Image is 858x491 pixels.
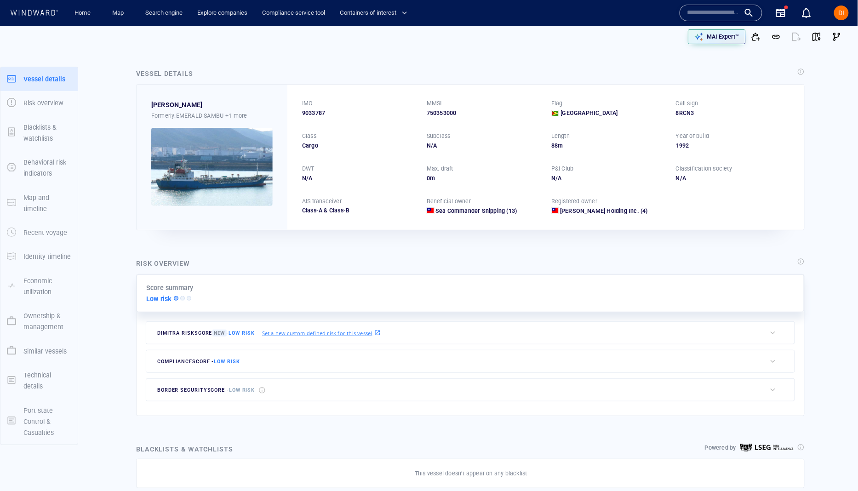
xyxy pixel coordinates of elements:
[322,207,349,214] span: Class-B
[302,174,416,183] div: N/A
[68,5,97,21] button: Home
[258,5,329,21] a: Compliance service tool
[302,207,322,214] span: Class-A
[560,207,639,214] span: Collins Holding Inc.
[136,258,190,269] div: Risk overview
[0,269,78,304] button: Economic utilization
[23,97,63,108] p: Risk overview
[151,128,273,206] img: 5905d6e53b802b551f14e5a5_0
[23,122,71,144] p: Blacklists & watchlists
[225,111,247,120] p: +1 more
[832,4,851,22] button: DI
[0,67,78,91] button: Vessel details
[23,74,65,85] p: Vessel details
[0,98,78,107] a: Risk overview
[262,328,381,338] a: Set a new custom defined risk for this vessel
[807,27,827,47] button: View on map
[214,359,240,365] span: Low risk
[0,163,78,172] a: Behavioral risk indicators
[427,175,430,182] span: 0
[136,68,193,79] div: Vessel details
[194,5,251,21] a: Explore companies
[0,186,78,221] button: Map and timeline
[0,91,78,115] button: Risk overview
[229,387,255,393] span: Low risk
[827,27,847,47] button: Visual Link Analysis
[157,387,255,393] span: border security score -
[23,192,71,215] p: Map and timeline
[0,417,78,425] a: Port state Control & Casualties
[23,405,71,439] p: Port state Control & Casualties
[109,5,131,21] a: Map
[0,128,78,137] a: Blacklists & watchlists
[142,5,186,21] button: Search engine
[0,150,78,186] button: Behavioral risk indicators
[0,304,78,339] button: Ownership & management
[105,5,134,21] button: Map
[415,469,527,478] p: This vessel doesn’t appear on any blacklist
[23,227,67,238] p: Recent voyage
[705,444,736,452] p: Powered by
[551,174,665,183] div: N/A
[151,111,273,120] div: Formerly: EMERALD SAMBU
[427,109,540,117] div: 750353000
[505,207,517,215] span: (13)
[676,165,732,173] p: Classification society
[0,228,78,237] a: Recent voyage
[302,109,325,117] span: 9033787
[746,27,766,47] button: Add to vessel list
[551,142,558,149] span: 88
[302,132,316,140] p: Class
[157,330,255,337] span: Dimitra risk score -
[551,99,563,108] p: Flag
[551,165,574,173] p: P&I Club
[0,198,78,207] a: Map and timeline
[302,142,416,150] div: Cargo
[430,175,435,182] span: m
[676,99,698,108] p: Call sign
[302,165,315,173] p: DWT
[0,252,78,261] a: Identity timeline
[0,74,78,83] a: Vessel details
[427,99,442,108] p: MMSI
[427,142,540,150] div: N/A
[0,281,78,290] a: Economic utilization
[0,221,78,245] button: Recent voyage
[676,132,709,140] p: Year of build
[23,251,71,262] p: Identity timeline
[551,132,570,140] p: Length
[801,7,812,18] div: Notification center
[23,370,71,392] p: Technical details
[340,8,407,18] span: Containers of interest
[0,317,78,325] a: Ownership & management
[229,330,254,336] span: Low risk
[839,9,845,17] span: DI
[146,282,194,293] p: Score summary
[551,197,597,206] p: Registered owner
[23,157,71,179] p: Behavioral risk indicators
[151,99,203,110] span: YU SHUN
[302,197,342,206] p: AIS transceiver
[0,363,78,399] button: Technical details
[262,329,372,337] p: Set a new custom defined risk for this vessel
[558,142,563,149] span: m
[676,174,789,183] div: N/A
[302,99,313,108] p: IMO
[819,450,851,484] iframe: Chat
[707,33,739,41] p: MAI Expert™
[0,115,78,151] button: Blacklists & watchlists
[676,109,789,117] div: 8RCN3
[560,207,648,215] a: [PERSON_NAME] Holding Inc. (4)
[324,207,328,214] span: &
[71,5,95,21] a: Home
[336,5,415,21] button: Containers of interest
[23,310,71,333] p: Ownership & management
[688,29,746,44] button: MAI Expert™
[0,399,78,445] button: Port state Control & Casualties
[134,442,235,457] div: Blacklists & watchlists
[23,275,71,298] p: Economic utilization
[676,142,789,150] div: 1992
[427,132,451,140] p: Subclass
